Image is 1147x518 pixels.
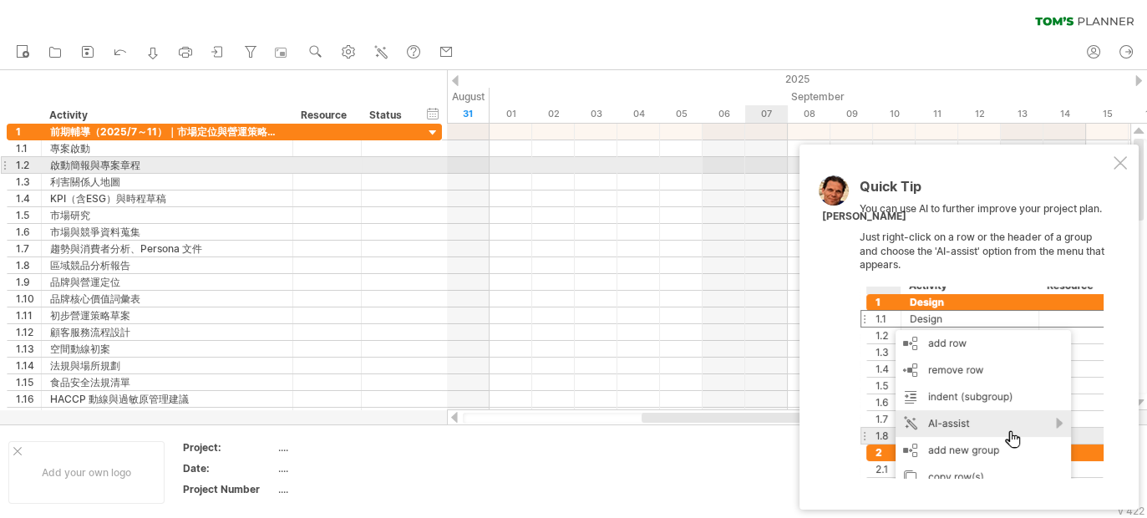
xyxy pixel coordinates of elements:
[183,461,275,475] div: Date:
[50,207,284,223] div: 市場研究
[703,105,745,123] div: Saturday, 6 September 2025
[50,391,284,407] div: HACCP 動線與過敏原管理建議
[16,207,41,223] div: 1.5
[50,241,284,256] div: 趨勢與消費者分析、Persona 文件
[8,441,165,504] div: Add your own logo
[745,105,788,123] div: Sunday, 7 September 2025
[50,374,284,390] div: 食品安全法規清單
[1043,105,1086,123] div: Sunday, 14 September 2025
[958,105,1001,123] div: Friday, 12 September 2025
[16,257,41,273] div: 1.8
[50,307,284,323] div: 初步營運策略草案
[16,157,41,173] div: 1.2
[916,105,958,123] div: Thursday, 11 September 2025
[575,105,617,123] div: Wednesday, 3 September 2025
[16,190,41,206] div: 1.4
[16,358,41,373] div: 1.14
[16,241,41,256] div: 1.7
[369,107,406,124] div: Status
[50,358,284,373] div: 法規與場所規劃
[490,105,532,123] div: Monday, 1 September 2025
[16,274,41,290] div: 1.9
[50,140,284,156] div: 專案啟動
[16,174,41,190] div: 1.3
[16,224,41,240] div: 1.6
[16,140,41,156] div: 1.1
[16,291,41,307] div: 1.10
[50,224,284,240] div: 市場與競爭資料蒐集
[16,374,41,390] div: 1.15
[301,107,352,124] div: Resource
[183,440,275,455] div: Project:
[788,105,830,123] div: Monday, 8 September 2025
[50,291,284,307] div: 品牌核心價值詞彙表
[830,105,873,123] div: Tuesday, 9 September 2025
[16,408,41,424] div: 1.17
[49,107,283,124] div: Activity
[532,105,575,123] div: Tuesday, 2 September 2025
[50,257,284,273] div: 區域競品分析報告
[50,408,284,424] div: 交付物
[860,180,1110,202] div: Quick Tip
[278,440,419,455] div: ....
[660,105,703,123] div: Friday, 5 September 2025
[16,124,41,140] div: 1
[617,105,660,123] div: Thursday, 4 September 2025
[1118,505,1144,517] div: v 422
[822,210,906,224] div: [PERSON_NAME]
[278,482,419,496] div: ....
[873,105,916,123] div: Wednesday, 10 September 2025
[1001,105,1043,123] div: Saturday, 13 September 2025
[50,124,284,140] div: 前期輔導（2025/7～11）｜市場定位與營運策略設計
[50,274,284,290] div: 品牌與營運定位
[16,324,41,340] div: 1.12
[16,307,41,323] div: 1.11
[183,482,275,496] div: Project Number
[860,180,1110,479] div: You can use AI to further improve your project plan. Just right-click on a row or the header of a...
[50,157,284,173] div: 啟動簡報與專案章程
[16,391,41,407] div: 1.16
[50,341,284,357] div: 空間動線初案
[16,341,41,357] div: 1.13
[50,174,284,190] div: 利害關係人地圖
[1086,105,1129,123] div: Monday, 15 September 2025
[278,461,419,475] div: ....
[50,324,284,340] div: 顧客服務流程設計
[50,190,284,206] div: KPI（含ESG）與時程草稿
[447,105,490,123] div: Sunday, 31 August 2025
